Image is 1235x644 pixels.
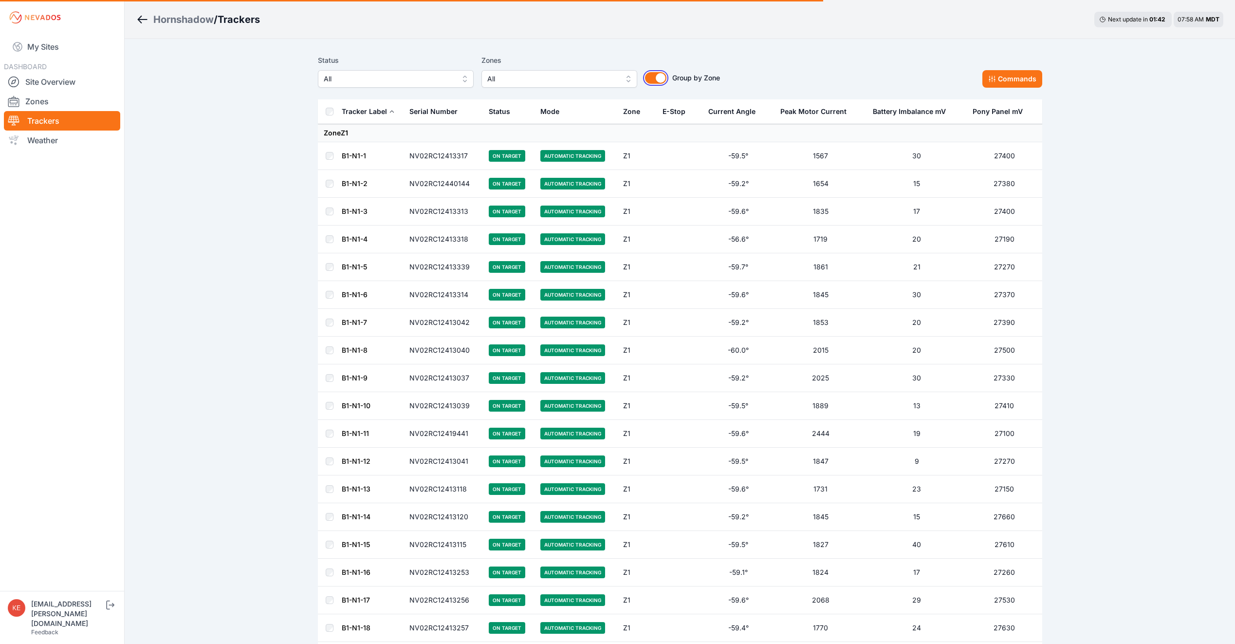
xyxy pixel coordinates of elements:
[774,503,867,531] td: 1845
[973,107,1023,116] div: Pony Panel mV
[867,337,967,364] td: 20
[4,62,47,71] span: DASHBOARD
[702,142,774,170] td: -59.5°
[702,253,774,281] td: -59.7°
[481,70,637,88] button: All
[867,253,967,281] td: 21
[623,100,648,123] button: Zone
[4,111,120,131] a: Trackers
[404,337,483,364] td: NV02RC12413040
[774,475,867,503] td: 1731
[867,198,967,226] td: 17
[404,559,483,587] td: NV02RC12413253
[489,372,525,384] span: On Target
[867,170,967,198] td: 15
[342,207,368,215] a: B1-N1-3
[342,235,368,243] a: B1-N1-4
[774,587,867,614] td: 2068
[342,596,370,604] a: B1-N1-17
[967,420,1042,448] td: 27100
[617,559,657,587] td: Z1
[774,559,867,587] td: 1824
[867,364,967,392] td: 30
[8,10,62,25] img: Nevados
[774,364,867,392] td: 2025
[136,7,260,32] nav: Breadcrumb
[774,198,867,226] td: 1835
[967,392,1042,420] td: 27410
[617,337,657,364] td: Z1
[489,511,525,523] span: On Target
[404,142,483,170] td: NV02RC12413317
[342,107,387,116] div: Tracker Label
[540,483,605,495] span: Automatic Tracking
[540,567,605,578] span: Automatic Tracking
[318,55,474,66] label: Status
[342,457,370,465] a: B1-N1-12
[342,346,368,354] a: B1-N1-8
[489,428,525,439] span: On Target
[342,540,370,549] a: B1-N1-15
[489,567,525,578] span: On Target
[404,364,483,392] td: NV02RC12413037
[409,100,465,123] button: Serial Number
[774,226,867,253] td: 1719
[404,281,483,309] td: NV02RC12413314
[774,281,867,309] td: 1845
[967,309,1042,337] td: 27390
[617,198,657,226] td: Z1
[967,475,1042,503] td: 27150
[489,150,525,162] span: On Target
[1108,16,1148,23] span: Next update in
[702,420,774,448] td: -59.6°
[663,100,693,123] button: E-Stop
[617,281,657,309] td: Z1
[774,253,867,281] td: 1861
[967,142,1042,170] td: 27400
[489,107,510,116] div: Status
[873,100,954,123] button: Battery Imbalance mV
[540,100,567,123] button: Mode
[1178,16,1204,23] span: 07:58 AM
[540,372,605,384] span: Automatic Tracking
[780,107,847,116] div: Peak Motor Current
[702,448,774,475] td: -59.5°
[489,344,525,356] span: On Target
[967,170,1042,198] td: 27380
[702,531,774,559] td: -59.5°
[702,170,774,198] td: -59.2°
[672,74,720,82] span: Group by Zone
[967,253,1042,281] td: 27270
[342,263,367,271] a: B1-N1-5
[867,309,967,337] td: 20
[702,309,774,337] td: -59.2°
[540,622,605,634] span: Automatic Tracking
[973,100,1031,123] button: Pony Panel mV
[967,198,1042,226] td: 27400
[967,503,1042,531] td: 27660
[342,568,370,576] a: B1-N1-16
[489,233,525,245] span: On Target
[404,614,483,642] td: NV02RC12413257
[617,503,657,531] td: Z1
[342,512,370,521] a: B1-N1-14
[967,587,1042,614] td: 27530
[318,70,474,88] button: All
[1149,16,1167,23] div: 01 : 42
[8,599,25,617] img: keadams@sundt.com
[487,73,618,85] span: All
[867,587,967,614] td: 29
[1206,16,1219,23] span: MDT
[967,226,1042,253] td: 27190
[540,317,605,328] span: Automatic Tracking
[617,420,657,448] td: Z1
[702,392,774,420] td: -59.5°
[540,539,605,550] span: Automatic Tracking
[540,178,605,189] span: Automatic Tracking
[489,483,525,495] span: On Target
[774,614,867,642] td: 1770
[489,289,525,301] span: On Target
[617,475,657,503] td: Z1
[153,13,214,26] a: Hornshadow
[489,455,525,467] span: On Target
